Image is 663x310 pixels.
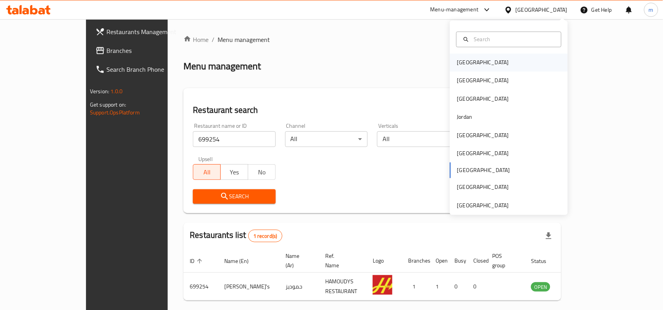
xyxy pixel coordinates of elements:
div: Menu-management [430,5,479,15]
h2: Restaurant search [193,104,552,116]
h2: Menu management [183,60,261,73]
table: enhanced table [183,249,593,301]
span: Menu management [218,35,270,44]
span: Search [199,192,269,201]
nav: breadcrumb [183,35,561,44]
span: m [649,5,654,14]
div: [GEOGRAPHIC_DATA] [457,183,509,192]
div: All [377,131,460,147]
div: [GEOGRAPHIC_DATA] [457,131,509,140]
div: [GEOGRAPHIC_DATA] [516,5,568,14]
th: Closed [467,249,486,273]
img: Hamoudy's [373,275,392,295]
span: Name (Ar) [286,251,310,270]
div: [GEOGRAPHIC_DATA] [457,201,509,210]
div: [GEOGRAPHIC_DATA] [457,94,509,103]
span: Status [531,256,557,266]
span: Yes [224,167,245,178]
span: Ref. Name [325,251,357,270]
div: [GEOGRAPHIC_DATA] [457,149,509,158]
td: 0 [448,273,467,301]
td: HAMOUDYS RESTAURANT [319,273,366,301]
button: All [193,164,221,180]
span: All [196,167,218,178]
th: Logo [366,249,402,273]
span: 1 record(s) [249,232,282,240]
span: POS group [492,251,515,270]
td: [PERSON_NAME]'s [218,273,279,301]
span: Get support on: [90,100,126,110]
input: Search [471,35,557,44]
div: All [285,131,368,147]
span: Name (En) [224,256,259,266]
span: No [251,167,273,178]
span: Restaurants Management [106,27,190,36]
input: Search for restaurant name or ID.. [193,131,275,147]
div: [GEOGRAPHIC_DATA] [457,76,509,85]
span: Search Branch Phone [106,65,190,74]
a: Restaurants Management [89,22,197,41]
th: Busy [448,249,467,273]
button: Search [193,189,275,204]
a: Branches [89,41,197,60]
button: Yes [220,164,248,180]
td: 1 [402,273,429,301]
span: OPEN [531,283,550,292]
label: Upsell [198,156,213,162]
th: Branches [402,249,429,273]
div: [GEOGRAPHIC_DATA] [457,58,509,67]
button: No [248,164,276,180]
h2: Restaurants list [190,229,282,242]
td: حموديز [279,273,319,301]
span: 1.0.0 [110,86,123,96]
span: ID [190,256,205,266]
td: 1 [429,273,448,301]
td: 699254 [183,273,218,301]
div: Jordan [457,113,473,121]
a: Search Branch Phone [89,60,197,79]
div: Total records count [248,230,282,242]
td: 0 [467,273,486,301]
span: Branches [106,46,190,55]
span: Version: [90,86,109,96]
li: / [212,35,214,44]
a: Support.OpsPlatform [90,107,140,118]
div: Export file [539,227,558,245]
th: Open [429,249,448,273]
